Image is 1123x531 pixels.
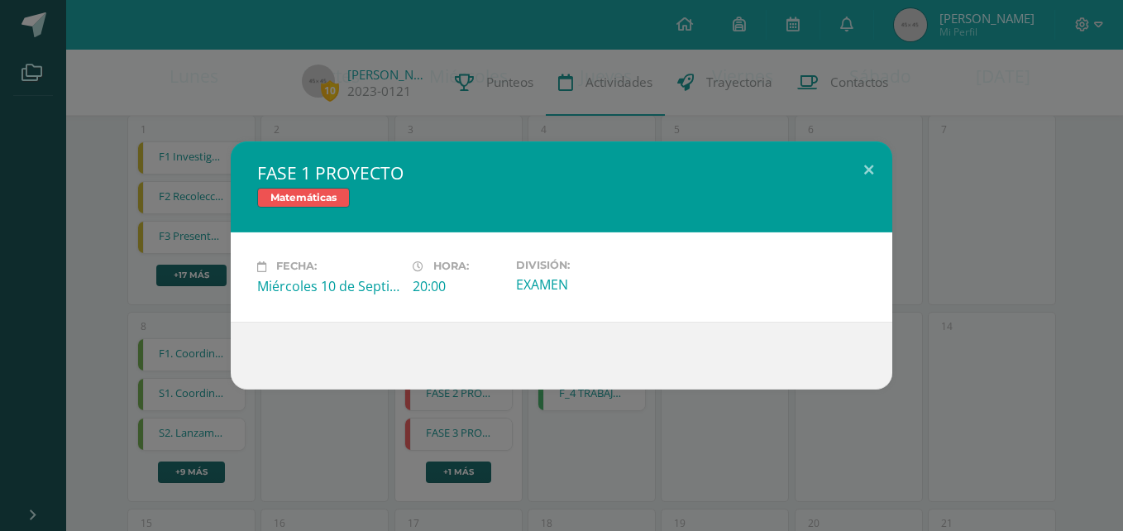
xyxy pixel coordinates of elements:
div: Miércoles 10 de Septiembre [257,277,399,295]
label: División: [516,259,658,271]
span: Hora: [433,261,469,273]
span: Fecha: [276,261,317,273]
button: Close (Esc) [845,141,892,198]
h2: FASE 1 PROYECTO [257,161,866,184]
div: 20:00 [413,277,503,295]
div: EXAMEN [516,275,658,294]
span: Matemáticas [257,188,350,208]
